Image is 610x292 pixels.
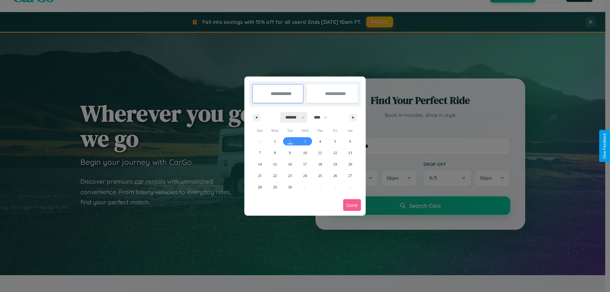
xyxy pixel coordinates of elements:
span: 27 [348,170,352,181]
span: 29 [273,181,277,193]
span: 2 [289,136,291,147]
button: 28 [252,181,267,193]
span: 18 [318,159,322,170]
span: 30 [288,181,292,193]
button: 29 [267,181,282,193]
button: 20 [343,159,358,170]
button: 3 [297,136,312,147]
button: 15 [267,159,282,170]
button: 10 [297,147,312,159]
span: 25 [318,170,322,181]
button: 30 [282,181,297,193]
button: 25 [313,170,328,181]
span: 12 [333,147,337,159]
span: 6 [349,136,351,147]
span: 4 [319,136,321,147]
button: 16 [282,159,297,170]
button: 17 [297,159,312,170]
span: 28 [258,181,262,193]
span: 3 [304,136,306,147]
button: 12 [328,147,342,159]
button: 11 [313,147,328,159]
button: 5 [328,136,342,147]
button: 23 [282,170,297,181]
span: 13 [348,147,352,159]
button: 18 [313,159,328,170]
button: 24 [297,170,312,181]
span: 26 [333,170,337,181]
button: 6 [343,136,358,147]
span: 21 [258,170,262,181]
span: Mon [267,126,282,136]
span: 17 [303,159,307,170]
span: Fri [328,126,342,136]
span: 20 [348,159,352,170]
span: Tue [282,126,297,136]
button: 7 [252,147,267,159]
button: 4 [313,136,328,147]
span: 1 [274,136,276,147]
span: 19 [333,159,337,170]
span: 7 [259,147,261,159]
button: 22 [267,170,282,181]
span: 10 [303,147,307,159]
button: 26 [328,170,342,181]
span: 15 [273,159,277,170]
div: Give Feedback [602,133,607,159]
span: 24 [303,170,307,181]
button: 1 [267,136,282,147]
span: 14 [258,159,262,170]
span: 22 [273,170,277,181]
span: 23 [288,170,292,181]
span: 9 [289,147,291,159]
span: 8 [274,147,276,159]
span: Wed [297,126,312,136]
span: Thu [313,126,328,136]
span: Sat [343,126,358,136]
span: Sun [252,126,267,136]
button: 8 [267,147,282,159]
button: 2 [282,136,297,147]
span: 5 [334,136,336,147]
button: 21 [252,170,267,181]
button: 19 [328,159,342,170]
button: Done [343,199,361,211]
button: 27 [343,170,358,181]
button: 13 [343,147,358,159]
span: 11 [318,147,322,159]
span: 16 [288,159,292,170]
button: 9 [282,147,297,159]
button: 14 [252,159,267,170]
